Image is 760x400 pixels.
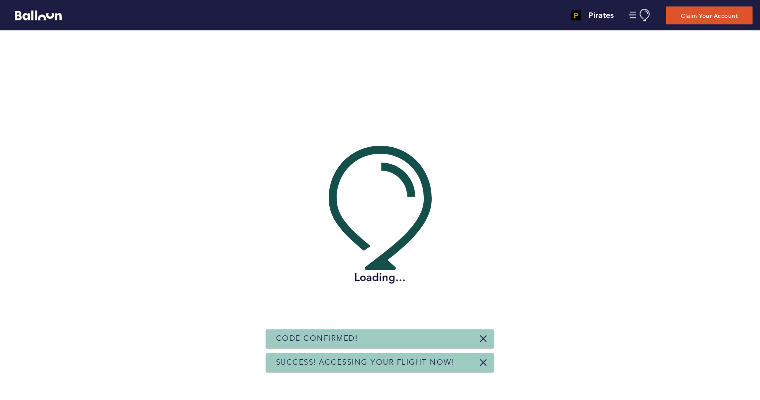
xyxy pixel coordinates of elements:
div: Success! Accessing your flight now! [266,353,494,372]
button: Claim Your Account [666,6,753,24]
svg: Balloon [15,10,62,20]
a: Balloon [7,10,62,20]
h4: Pirates [588,9,614,21]
button: Manage Account [629,9,651,21]
h2: Loading... [329,270,432,285]
div: Code Confirmed! [266,329,494,348]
